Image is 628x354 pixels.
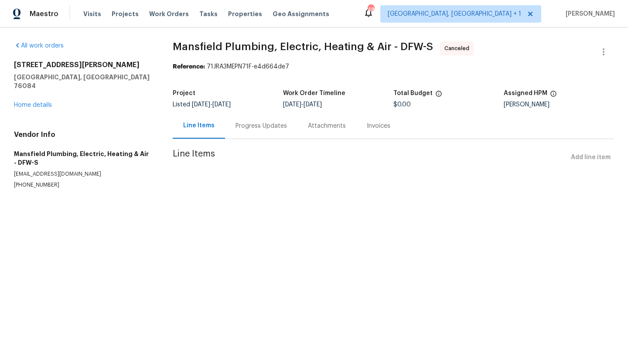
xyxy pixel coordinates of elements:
[183,121,215,130] div: Line Items
[283,102,301,108] span: [DATE]
[393,102,411,108] span: $0.00
[235,122,287,130] div: Progress Updates
[149,10,189,18] span: Work Orders
[173,41,433,52] span: Mansfield Plumbing, Electric, Heating & Air - DFW-S
[14,170,152,178] p: [EMAIL_ADDRESS][DOMAIN_NAME]
[14,130,152,139] h4: Vendor Info
[173,64,205,70] b: Reference:
[435,90,442,102] span: The total cost of line items that have been proposed by Opendoor. This sum includes line items th...
[83,10,101,18] span: Visits
[192,102,231,108] span: -
[30,10,58,18] span: Maestro
[199,11,218,17] span: Tasks
[562,10,615,18] span: [PERSON_NAME]
[14,61,152,69] h2: [STREET_ADDRESS][PERSON_NAME]
[393,90,433,96] h5: Total Budget
[228,10,262,18] span: Properties
[308,122,346,130] div: Attachments
[192,102,210,108] span: [DATE]
[173,150,567,166] span: Line Items
[388,10,521,18] span: [GEOGRAPHIC_DATA], [GEOGRAPHIC_DATA] + 1
[444,44,473,53] span: Canceled
[368,5,374,14] div: 48
[283,102,322,108] span: -
[14,150,152,167] h5: Mansfield Plumbing, Electric, Heating & Air - DFW-S
[367,122,390,130] div: Invoices
[273,10,329,18] span: Geo Assignments
[14,181,152,189] p: [PHONE_NUMBER]
[173,90,195,96] h5: Project
[173,62,614,71] div: 71JRA3MEPN71F-e4d664de7
[304,102,322,108] span: [DATE]
[504,102,614,108] div: [PERSON_NAME]
[112,10,139,18] span: Projects
[14,102,52,108] a: Home details
[212,102,231,108] span: [DATE]
[283,90,345,96] h5: Work Order Timeline
[14,73,152,90] h5: [GEOGRAPHIC_DATA], [GEOGRAPHIC_DATA] 76084
[14,43,64,49] a: All work orders
[550,90,557,102] span: The hpm assigned to this work order.
[173,102,231,108] span: Listed
[504,90,547,96] h5: Assigned HPM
